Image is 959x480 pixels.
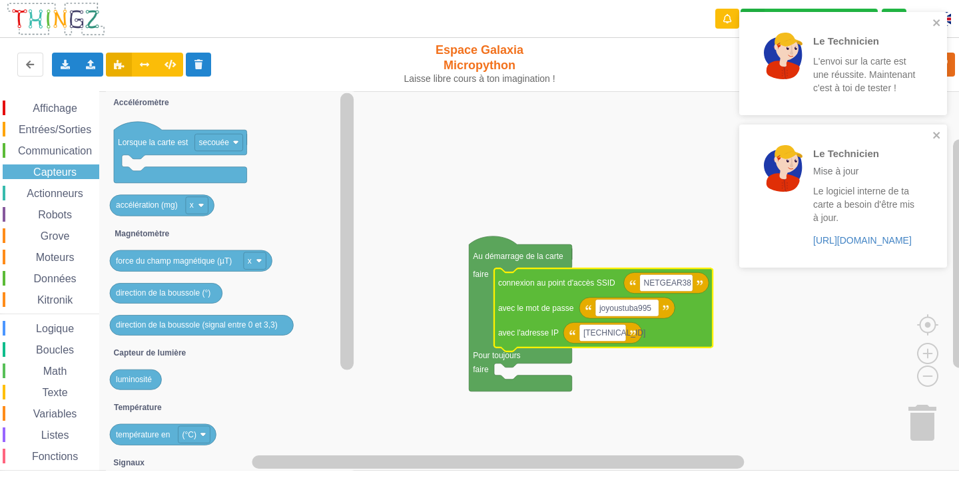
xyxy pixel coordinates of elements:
text: avec l'adresse IP [498,328,559,338]
p: Le Technicien [813,146,917,160]
text: [TECHNICAL_ID] [583,328,645,338]
text: secouée [198,138,229,147]
text: température en [116,430,170,439]
span: Données [32,273,79,284]
span: Entrées/Sorties [17,124,93,135]
span: Actionneurs [25,188,85,199]
text: joyoustuba995 [599,304,651,313]
img: thingz_logo.png [6,1,106,37]
span: Math [41,365,69,377]
span: Robots [36,209,74,220]
text: direction de la boussole (signal entre 0 et 3,3) [116,321,278,330]
text: Magnétomètre [115,229,169,238]
button: close [932,17,942,30]
p: Le logiciel interne de ta carte a besoin d'être mis à jour. [813,184,917,224]
text: Accéléromètre [113,98,169,107]
p: Mise à jour [813,164,917,178]
text: Pour toujours [473,351,520,360]
span: Kitronik [35,294,75,306]
text: NETGEAR38 [644,278,692,288]
text: luminosité [116,375,152,384]
text: x [190,201,194,210]
text: avec le mot de passe [498,304,574,313]
span: Logique [34,323,76,334]
span: Texte [40,387,69,398]
text: accélération (mg) [116,201,178,210]
text: (°C) [182,430,196,439]
p: L'envoi sur la carte est une réussite. Maintenant c'est à toi de tester ! [813,55,917,95]
p: Le Technicien [813,34,917,48]
text: direction de la boussole (°) [116,289,210,298]
text: faire [473,270,489,279]
span: Communication [16,145,94,156]
span: Fonctions [30,451,80,462]
span: Capteurs [31,166,79,178]
button: close [932,130,942,142]
span: Listes [39,429,71,441]
span: Boucles [34,344,76,356]
span: Moteurs [34,252,77,263]
text: x [248,256,252,266]
text: connexion au point d'accès SSID [498,278,615,288]
div: Espace Galaxia Micropython [398,43,561,85]
text: Température [114,403,162,412]
div: Ta base fonctionne bien ! [741,9,878,29]
text: Capteur de lumière [114,348,186,358]
text: force du champ magnétique (µT) [116,256,232,266]
span: Variables [31,408,79,419]
a: [URL][DOMAIN_NAME] [813,235,912,246]
text: Lorsque la carte est [118,138,188,147]
div: Laisse libre cours à ton imagination ! [398,73,561,85]
span: Grove [39,230,72,242]
text: faire [473,365,489,374]
text: Au démarrage de la carte [473,252,563,261]
span: Affichage [31,103,79,114]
